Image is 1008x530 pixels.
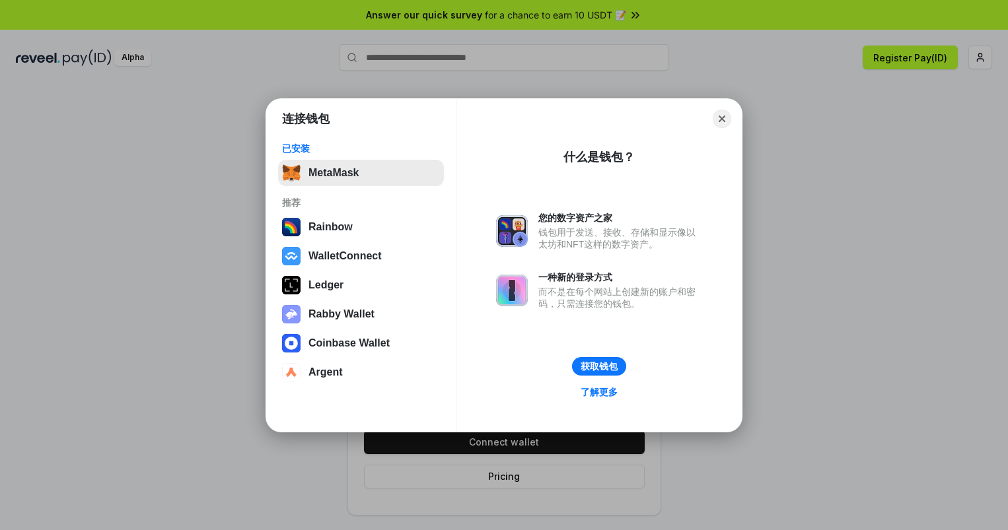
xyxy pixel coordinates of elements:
div: MetaMask [308,167,359,179]
button: Ledger [278,272,444,298]
button: Close [713,110,731,128]
div: 了解更多 [581,386,618,398]
div: 而不是在每个网站上创建新的账户和密码，只需连接您的钱包。 [538,286,702,310]
button: 获取钱包 [572,357,626,376]
div: Coinbase Wallet [308,337,390,349]
img: svg+xml,%3Csvg%20width%3D%2228%22%20height%3D%2228%22%20viewBox%3D%220%200%2028%2028%22%20fill%3D... [282,247,301,265]
div: 一种新的登录方式 [538,271,702,283]
img: svg+xml,%3Csvg%20xmlns%3D%22http%3A%2F%2Fwww.w3.org%2F2000%2Fsvg%22%20width%3D%2228%22%20height%3... [282,276,301,294]
button: Argent [278,359,444,385]
img: svg+xml,%3Csvg%20width%3D%22120%22%20height%3D%22120%22%20viewBox%3D%220%200%20120%20120%22%20fil... [282,218,301,236]
button: WalletConnect [278,243,444,269]
button: Coinbase Wallet [278,330,444,356]
div: Ledger [308,279,343,291]
div: Rabby Wallet [308,308,375,320]
h1: 连接钱包 [282,111,330,127]
div: WalletConnect [308,250,382,262]
a: 了解更多 [573,383,626,401]
button: Rainbow [278,214,444,240]
div: 获取钱包 [581,360,618,372]
button: MetaMask [278,160,444,186]
img: svg+xml,%3Csvg%20width%3D%2228%22%20height%3D%2228%22%20viewBox%3D%220%200%2028%2028%22%20fill%3D... [282,363,301,381]
img: svg+xml,%3Csvg%20xmlns%3D%22http%3A%2F%2Fwww.w3.org%2F2000%2Fsvg%22%20fill%3D%22none%22%20viewBox... [496,215,528,247]
div: 推荐 [282,197,440,209]
div: Rainbow [308,221,353,233]
div: 钱包用于发送、接收、存储和显示像以太坊和NFT这样的数字资产。 [538,226,702,250]
div: Argent [308,366,343,378]
img: svg+xml,%3Csvg%20fill%3D%22none%22%20height%3D%2233%22%20viewBox%3D%220%200%2035%2033%22%20width%... [282,164,301,182]
button: Rabby Wallet [278,301,444,327]
div: 您的数字资产之家 [538,212,702,224]
img: svg+xml,%3Csvg%20xmlns%3D%22http%3A%2F%2Fwww.w3.org%2F2000%2Fsvg%22%20fill%3D%22none%22%20viewBox... [282,305,301,323]
div: 什么是钱包？ [563,149,635,165]
div: 已安装 [282,143,440,154]
img: svg+xml,%3Csvg%20width%3D%2228%22%20height%3D%2228%22%20viewBox%3D%220%200%2028%2028%22%20fill%3D... [282,334,301,352]
img: svg+xml,%3Csvg%20xmlns%3D%22http%3A%2F%2Fwww.w3.org%2F2000%2Fsvg%22%20fill%3D%22none%22%20viewBox... [496,275,528,306]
